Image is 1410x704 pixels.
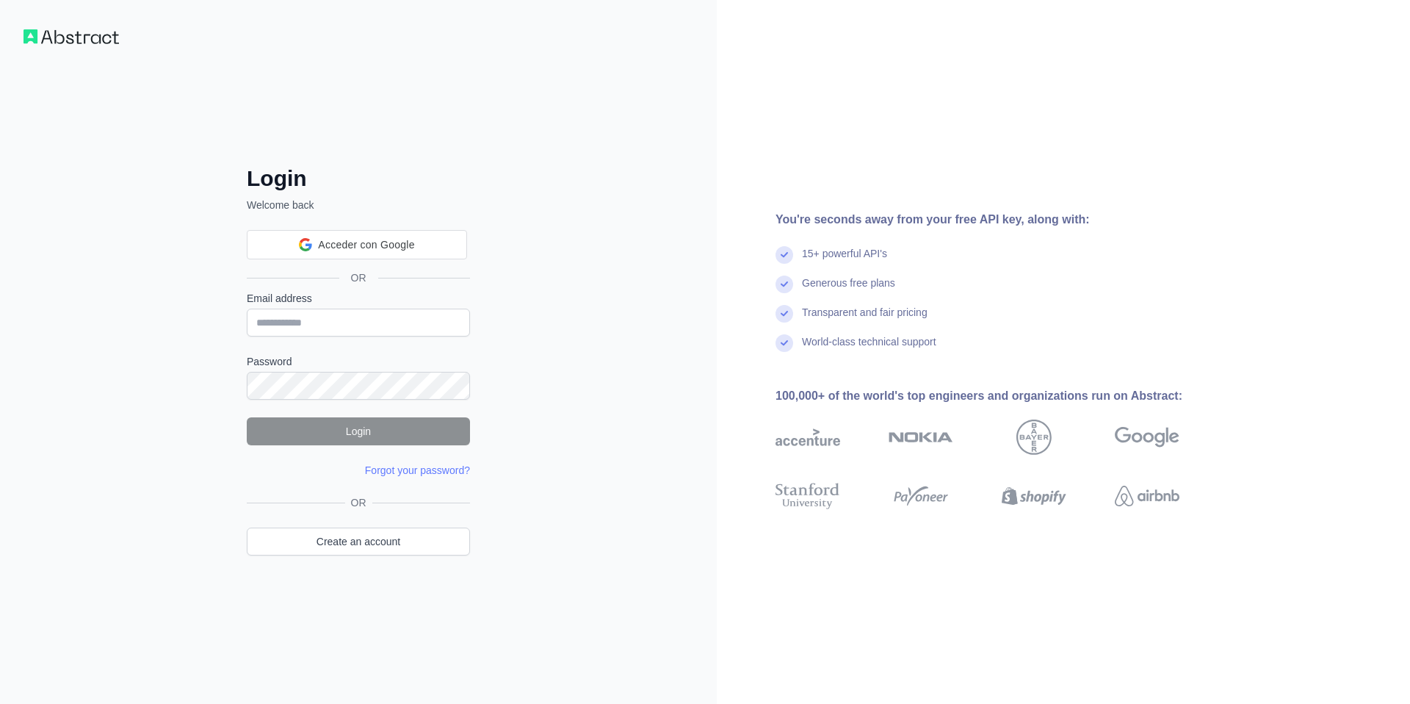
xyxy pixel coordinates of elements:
span: OR [345,495,372,510]
span: OR [339,270,378,285]
div: Generous free plans [802,276,895,305]
img: accenture [775,420,840,455]
img: check mark [775,334,793,352]
img: Workflow [23,29,119,44]
span: Acceder con Google [318,237,414,253]
label: Password [247,354,470,369]
img: google [1115,420,1179,455]
a: Forgot your password? [365,464,470,476]
img: nokia [889,420,953,455]
div: You're seconds away from your free API key, along with: [775,211,1226,229]
label: Email address [247,291,470,306]
div: Acceder con Google [247,230,467,259]
a: Create an account [247,528,470,556]
div: 15+ powerful API's [802,246,887,276]
img: airbnb [1115,480,1179,512]
img: check mark [775,276,793,293]
p: Welcome back [247,198,470,212]
img: payoneer [889,480,953,512]
div: 100,000+ of the world's top engineers and organizations run on Abstract: [775,387,1226,405]
button: Login [247,417,470,445]
div: Transparent and fair pricing [802,305,928,334]
div: World-class technical support [802,334,936,364]
h2: Login [247,165,470,192]
img: stanford university [775,480,840,512]
img: check mark [775,305,793,323]
img: check mark [775,246,793,264]
img: bayer [1016,420,1052,455]
img: shopify [1002,480,1066,512]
